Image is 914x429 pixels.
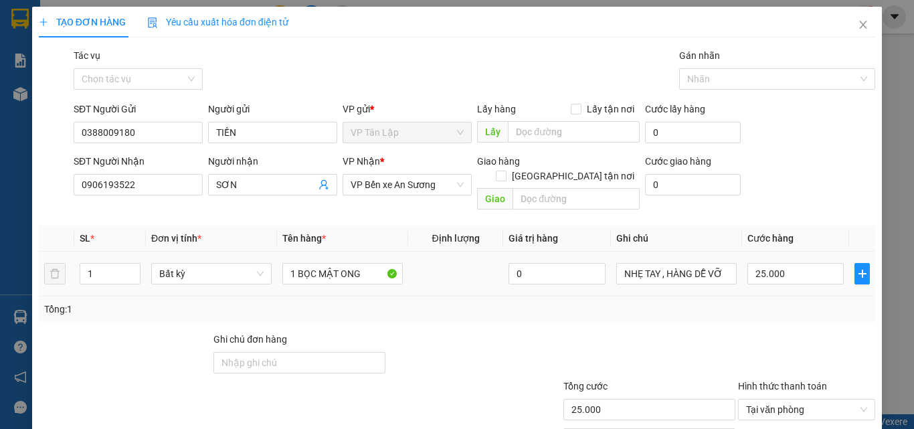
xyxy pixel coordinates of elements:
[74,50,100,61] label: Tác vụ
[282,233,326,244] span: Tên hàng
[858,19,869,30] span: close
[351,122,464,143] span: VP Tân Lập
[39,17,48,27] span: plus
[679,50,720,61] label: Gán nhãn
[477,188,513,209] span: Giao
[318,179,329,190] span: user-add
[611,226,742,252] th: Ghi chú
[747,233,794,244] span: Cước hàng
[477,104,516,114] span: Lấy hàng
[509,263,605,284] input: 0
[213,334,287,345] label: Ghi chú đơn hàng
[645,174,741,195] input: Cước giao hàng
[208,102,337,116] div: Người gửi
[645,122,741,143] input: Cước lấy hàng
[159,264,264,284] span: Bất kỳ
[508,121,640,143] input: Dọc đường
[563,381,608,392] span: Tổng cước
[738,381,827,392] label: Hình thức thanh toán
[213,352,385,373] input: Ghi chú đơn hàng
[208,154,337,169] div: Người nhận
[74,154,203,169] div: SĐT Người Nhận
[855,268,869,279] span: plus
[44,263,66,284] button: delete
[282,263,403,284] input: VD: Bàn, Ghế
[147,17,158,28] img: icon
[74,102,203,116] div: SĐT Người Gửi
[509,233,558,244] span: Giá trị hàng
[432,233,479,244] span: Định lượng
[581,102,640,116] span: Lấy tận nơi
[507,169,640,183] span: [GEOGRAPHIC_DATA] tận nơi
[854,263,870,284] button: plus
[151,233,201,244] span: Đơn vị tính
[343,102,472,116] div: VP gửi
[616,263,737,284] input: Ghi Chú
[351,175,464,195] span: VP Bến xe An Sương
[513,188,640,209] input: Dọc đường
[147,17,288,27] span: Yêu cầu xuất hóa đơn điện tử
[80,233,90,244] span: SL
[343,156,380,167] span: VP Nhận
[44,302,354,317] div: Tổng: 1
[39,17,126,27] span: TẠO ĐƠN HÀNG
[645,156,711,167] label: Cước giao hàng
[477,156,520,167] span: Giao hàng
[844,7,882,44] button: Close
[645,104,705,114] label: Cước lấy hàng
[477,121,508,143] span: Lấy
[746,400,867,420] span: Tại văn phòng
